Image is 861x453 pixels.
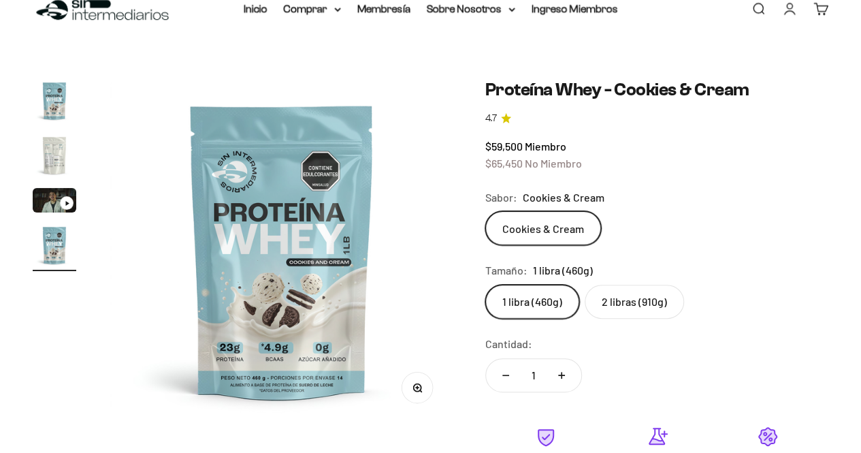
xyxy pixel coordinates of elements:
[244,3,267,14] a: Inicio
[525,157,582,170] span: No Miembro
[485,157,523,170] span: $65,450
[533,262,593,279] span: 1 libra (460g)
[485,335,532,353] label: Cantidad:
[33,134,76,177] img: Proteína Whey - Cookies & Cream
[33,79,76,123] img: Proteína Whey - Cookies & Cream
[485,189,517,206] legend: Sabor:
[532,3,618,14] a: Ingreso Miembros
[33,134,76,181] button: Ir al artículo 2
[542,359,581,392] button: Aumentar cantidad
[33,188,76,217] button: Ir al artículo 3
[523,189,604,206] span: Cookies & Cream
[110,79,454,423] img: Proteína Whey - Cookies & Cream
[357,3,410,14] a: Membresía
[485,79,828,100] h1: Proteína Whey - Cookies & Cream
[525,140,566,153] span: Miembro
[33,223,76,271] button: Ir al artículo 4
[485,111,497,126] span: 4.7
[485,140,523,153] span: $59,500
[485,111,828,126] a: 4.74.7 de 5.0 estrellas
[33,223,76,267] img: Proteína Whey - Cookies & Cream
[33,79,76,127] button: Ir al artículo 1
[486,359,525,392] button: Reducir cantidad
[485,262,527,279] legend: Tamaño:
